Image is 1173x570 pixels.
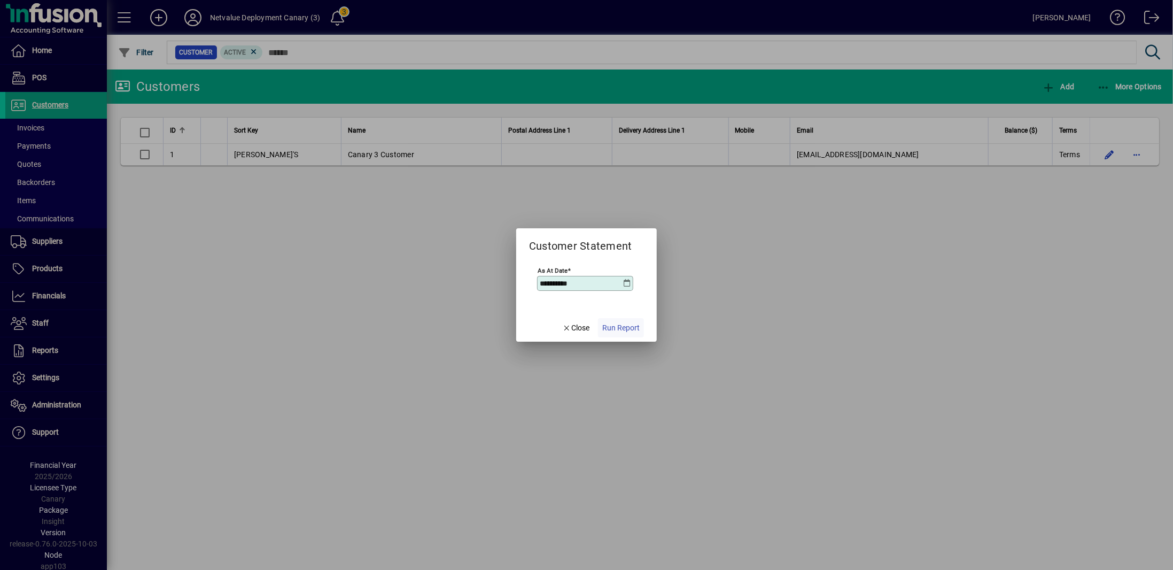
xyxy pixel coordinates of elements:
button: Close [558,318,594,337]
button: Run Report [598,318,644,337]
h2: Customer Statement [516,228,645,255]
mat-label: As at Date [538,267,568,274]
span: Close [562,322,590,334]
span: Run Report [602,322,640,334]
